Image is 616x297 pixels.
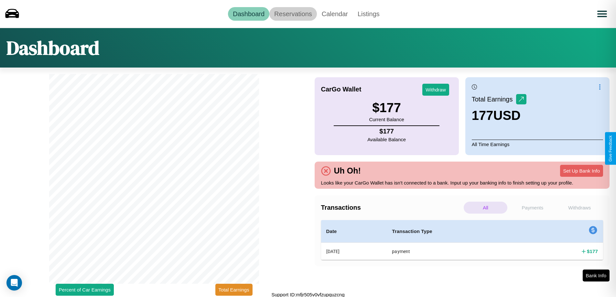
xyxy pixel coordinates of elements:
[472,93,516,105] p: Total Earnings
[464,202,507,214] p: All
[387,243,526,260] th: payment
[215,284,253,296] button: Total Earnings
[422,84,449,96] button: Withdraw
[331,166,364,175] h4: Uh Oh!
[353,7,384,21] a: Listings
[593,5,611,23] button: Open menu
[392,228,521,235] h4: Transaction Type
[608,135,613,162] div: Give Feedback
[321,178,603,187] p: Looks like your CarGo Wallet has isn't connected to a bank. Input up your banking info to finish ...
[587,248,598,255] h4: $ 177
[269,7,317,21] a: Reservations
[6,275,22,291] div: Open Intercom Messenger
[321,86,362,93] h4: CarGo Wallet
[472,108,526,123] h3: 177 USD
[560,165,603,177] button: Set Up Bank Info
[369,101,404,115] h3: $ 177
[6,35,99,61] h1: Dashboard
[56,284,114,296] button: Percent of Car Earnings
[558,202,601,214] p: Withdraws
[511,202,554,214] p: Payments
[321,243,387,260] th: [DATE]
[367,135,406,144] p: Available Balance
[321,204,462,211] h4: Transactions
[228,7,269,21] a: Dashboard
[326,228,382,235] h4: Date
[369,115,404,124] p: Current Balance
[472,140,603,149] p: All Time Earnings
[367,128,406,135] h4: $ 177
[583,270,610,281] button: Bank Info
[321,220,603,260] table: simple table
[317,7,353,21] a: Calendar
